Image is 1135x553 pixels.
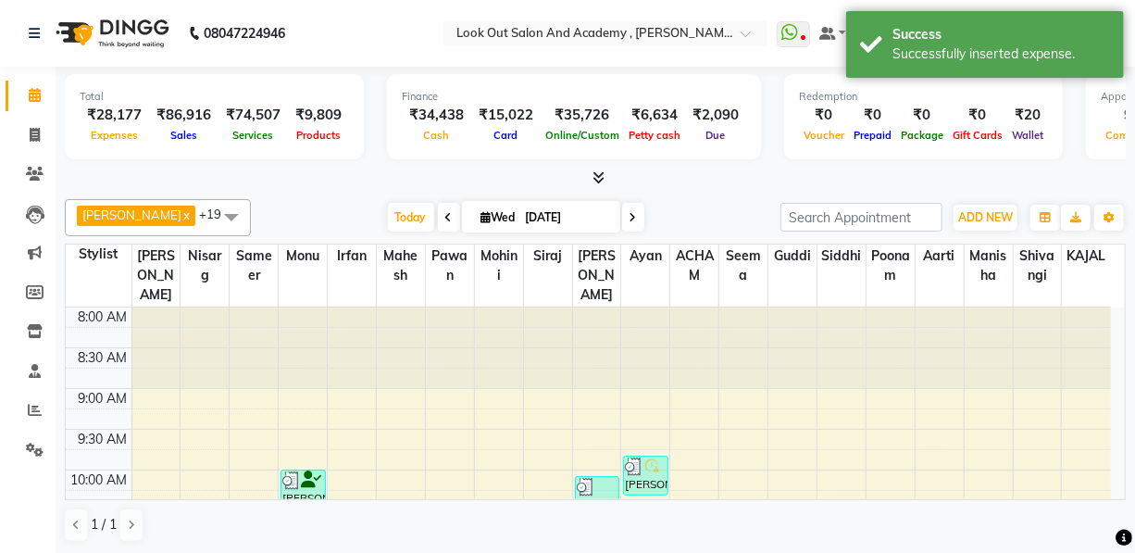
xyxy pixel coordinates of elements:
span: Nisarg [181,245,229,287]
span: Siraj [524,245,572,268]
div: ₹34,438 [402,105,471,126]
span: Online/Custom [541,129,624,142]
div: 9:00 AM [75,389,131,408]
div: Finance [402,89,746,105]
span: Pawan [426,245,474,287]
span: Shivangi [1014,245,1062,287]
span: Voucher [799,129,849,142]
span: 1 / 1 [91,515,117,534]
span: Siddhi [817,245,866,268]
div: ₹9,809 [288,105,349,126]
div: Redemption [799,89,1048,105]
div: ₹6,634 [624,105,685,126]
span: Mahesh [377,245,425,287]
div: ₹74,507 [218,105,288,126]
span: Petty cash [624,129,685,142]
div: ₹0 [896,105,948,126]
span: Products [292,129,345,142]
button: ADD NEW [954,205,1017,231]
div: ₹15,022 [471,105,541,126]
div: ₹0 [948,105,1007,126]
div: 9:30 AM [75,430,131,449]
span: Seema [719,245,767,287]
span: +19 [199,207,235,221]
div: ₹86,916 [149,105,218,126]
span: Today [388,203,434,232]
span: Aarti [916,245,964,268]
span: [PERSON_NAME] [573,245,621,307]
span: Guddi [768,245,817,268]
span: Wed [477,210,520,224]
div: 8:30 AM [75,348,131,368]
span: Due [702,129,730,142]
b: 08047224946 [204,7,285,59]
span: Gift Cards [948,129,1007,142]
span: Irfan [328,245,376,268]
span: Mohini [475,245,523,287]
span: Sameer [230,245,278,287]
span: Cash [419,129,455,142]
span: [PERSON_NAME] [82,207,181,222]
div: Stylist [66,245,131,264]
input: Search Appointment [780,203,942,232]
span: Monu [279,245,327,268]
div: 10:00 AM [68,471,131,490]
span: [PERSON_NAME] [132,245,181,307]
div: 8:00 AM [75,308,131,327]
div: Success [892,25,1110,44]
input: 2025-09-03 [520,204,613,232]
div: [PERSON_NAME], TK05, 10:00 AM-10:30 AM, Hair Cut ([DEMOGRAPHIC_DATA]) - Haircut With Senior Stylist [281,471,325,509]
span: Package [896,129,948,142]
div: ₹0 [849,105,896,126]
span: Poonam [867,245,915,287]
div: [PERSON_NAME] 86, TK20, 09:50 AM-10:20 AM, Hair Cut ([DEMOGRAPHIC_DATA]) - Haircut With Jr Stylist [624,457,667,495]
span: ACHAM [670,245,718,287]
div: ₹2,090 [685,105,746,126]
div: Successfully inserted expense. [892,44,1110,64]
span: Sales [166,129,202,142]
span: Ayan [621,245,669,268]
span: Prepaid [849,129,896,142]
div: Total [80,89,349,105]
div: ₹28,177 [80,105,149,126]
div: ₹0 [799,105,849,126]
span: Card [490,129,523,142]
span: Wallet [1007,129,1048,142]
a: x [181,207,190,222]
span: Services [229,129,279,142]
span: Expenses [86,129,143,142]
div: ₹35,726 [541,105,624,126]
img: logo [47,7,174,59]
span: Manisha [965,245,1013,287]
span: KAJAL [1062,245,1111,268]
span: ADD NEW [958,210,1013,224]
div: ₹20 [1007,105,1048,126]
